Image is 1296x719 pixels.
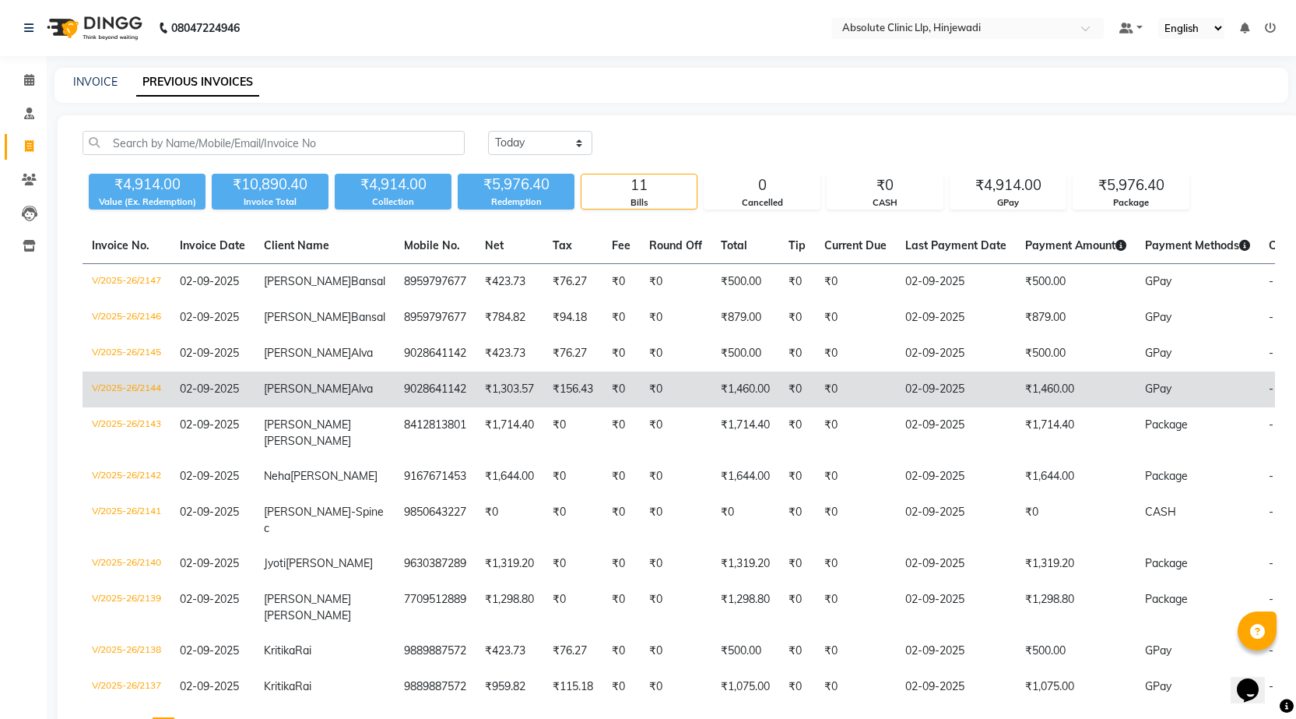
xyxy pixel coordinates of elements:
span: Jyoti [264,556,286,570]
td: ₹0 [815,264,896,301]
td: ₹0 [640,372,711,407]
div: Cancelled [704,196,820,210]
span: 02-09-2025 [180,505,239,519]
span: - [1269,310,1273,324]
td: ₹500.00 [1016,633,1136,669]
span: 02-09-2025 [180,346,239,360]
span: - [1269,556,1273,570]
td: V/2025-26/2140 [83,546,170,582]
span: 02-09-2025 [180,310,239,324]
span: [PERSON_NAME] [286,556,373,570]
td: ₹1,714.40 [711,407,779,459]
td: 02-09-2025 [896,336,1016,372]
td: ₹959.82 [476,669,543,705]
span: Kritika [264,679,295,693]
td: ₹156.43 [543,372,602,407]
div: Collection [335,196,451,209]
td: ₹500.00 [711,264,779,301]
span: [PERSON_NAME] [290,469,378,483]
td: 9630387289 [395,546,476,582]
div: GPay [950,196,1066,210]
a: INVOICE [73,75,118,89]
td: 8412813801 [395,407,476,459]
b: 08047224946 [171,6,240,50]
td: ₹0 [602,495,640,546]
td: V/2025-26/2143 [83,407,170,459]
span: - [1269,592,1273,606]
td: 8959797677 [395,300,476,336]
span: Rai [295,643,311,657]
td: ₹1,644.00 [476,459,543,495]
td: ₹0 [815,372,896,407]
div: ₹4,914.00 [335,174,451,196]
div: Invoice Total [212,196,328,209]
a: PREVIOUS INVOICES [136,69,259,97]
td: ₹1,075.00 [1016,669,1136,705]
div: ₹5,976.40 [458,174,574,196]
img: logo [40,6,146,50]
div: Bills [581,196,697,210]
span: Payment Amount [1025,238,1126,252]
td: 9889887572 [395,633,476,669]
div: Package [1073,196,1189,210]
td: 9028641142 [395,336,476,372]
td: 9167671453 [395,459,476,495]
td: ₹0 [640,633,711,669]
td: ₹0 [779,633,815,669]
span: Last Payment Date [905,238,1006,252]
td: ₹1,319.20 [711,546,779,582]
td: ₹784.82 [476,300,543,336]
td: 9850643227 [395,495,476,546]
td: ₹0 [640,495,711,546]
td: ₹0 [543,582,602,633]
div: 11 [581,174,697,196]
span: 02-09-2025 [180,679,239,693]
td: ₹0 [602,372,640,407]
span: Bansal [351,310,385,324]
td: ₹1,298.80 [711,582,779,633]
td: ₹0 [640,300,711,336]
span: Payment Methods [1145,238,1250,252]
span: Total [721,238,747,252]
div: ₹0 [827,174,943,196]
td: 7709512889 [395,582,476,633]
span: Client Name [264,238,329,252]
td: ₹879.00 [711,300,779,336]
td: ₹1,319.20 [476,546,543,582]
span: 02-09-2025 [180,382,239,396]
td: ₹0 [602,264,640,301]
td: ₹94.18 [543,300,602,336]
td: ₹0 [543,495,602,546]
td: ₹0 [711,495,779,546]
span: Mobile No. [404,238,460,252]
td: ₹0 [543,546,602,582]
td: ₹76.27 [543,264,602,301]
span: Rai [295,679,311,693]
span: [PERSON_NAME] [264,382,351,396]
span: Round Off [649,238,702,252]
span: [PERSON_NAME] [264,505,351,519]
td: ₹0 [602,336,640,372]
span: Package [1145,469,1188,483]
div: Redemption [458,196,574,209]
td: V/2025-26/2145 [83,336,170,372]
td: 9889887572 [395,669,476,705]
td: ₹0 [779,372,815,407]
span: [PERSON_NAME] [264,592,351,606]
td: ₹1,644.00 [1016,459,1136,495]
span: - [1269,469,1273,483]
span: Net [485,238,504,252]
span: Invoice No. [92,238,149,252]
span: Package [1145,556,1188,570]
td: ₹0 [602,459,640,495]
td: ₹1,075.00 [711,669,779,705]
td: V/2025-26/2144 [83,372,170,407]
span: Alva [351,382,373,396]
span: - [1269,505,1273,519]
div: ₹5,976.40 [1073,174,1189,196]
span: 02-09-2025 [180,643,239,657]
div: ₹4,914.00 [89,174,205,196]
span: GPay [1145,310,1171,324]
span: Current Due [824,238,887,252]
td: ₹500.00 [1016,264,1136,301]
